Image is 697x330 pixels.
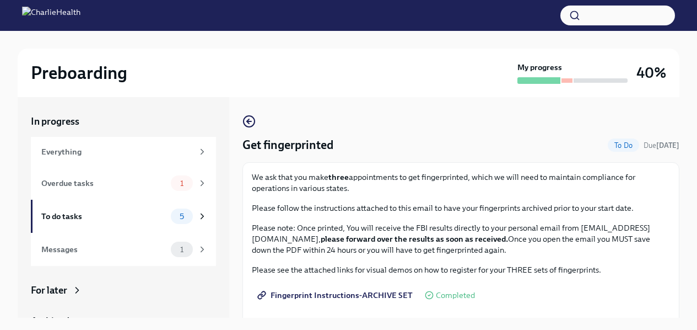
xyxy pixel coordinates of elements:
[644,140,679,151] span: September 6th, 2025 08:00
[321,234,508,244] strong: please forward over the results as soon as received.
[41,210,166,222] div: To do tasks
[328,172,349,182] strong: three
[252,172,670,194] p: We ask that you make appointments to get fingerprinted, which we will need to maintain compliance...
[31,233,216,266] a: Messages1
[31,137,216,167] a: Everything
[31,200,216,233] a: To do tasks5
[252,264,670,275] p: Please see the attached links for visual demos on how to register for your THREE sets of fingerpr...
[242,137,333,153] h4: Get fingerprinted
[252,203,670,214] p: Please follow the instructions attached to this email to have your fingerprints archived prior to...
[173,212,191,221] span: 5
[41,243,166,256] div: Messages
[31,284,216,297] a: For later
[260,290,413,301] span: Fingerprint Instructions-ARCHIVE SET
[31,315,216,328] a: Archived
[252,284,420,306] a: Fingerprint Instructions-ARCHIVE SET
[41,146,193,158] div: Everything
[517,62,562,73] strong: My progress
[656,141,679,150] strong: [DATE]
[31,62,127,84] h2: Preboarding
[41,177,166,189] div: Overdue tasks
[174,179,190,188] span: 1
[636,63,666,83] h3: 40%
[174,246,190,254] span: 1
[22,7,80,24] img: CharlieHealth
[31,115,216,128] a: In progress
[31,284,67,297] div: For later
[31,167,216,200] a: Overdue tasks1
[644,141,679,150] span: Due
[608,141,639,150] span: To Do
[436,291,475,300] span: Completed
[252,222,670,256] p: Please note: Once printed, You will receive the FBI results directly to your personal email from ...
